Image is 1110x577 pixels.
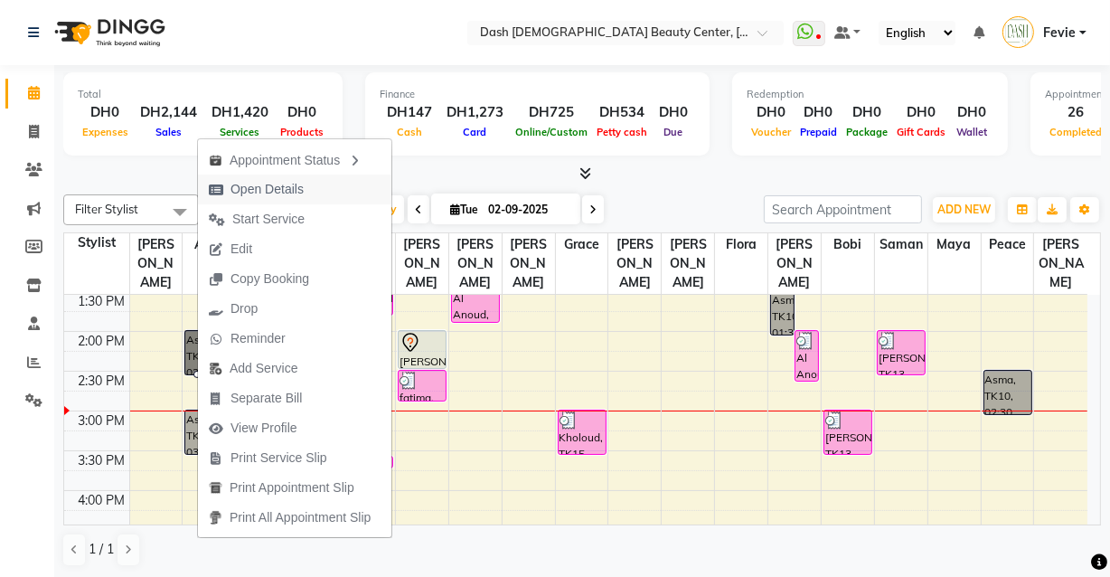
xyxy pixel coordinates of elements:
span: Copy Booking [230,270,309,288]
div: Redemption [747,87,993,102]
div: DH0 [276,102,328,123]
div: 3:00 PM [75,411,129,430]
div: Asma, TK10, 01:30 PM-02:05 PM, Basic Manicure [771,291,794,335]
img: apt_status.png [209,154,222,167]
div: 26 [1045,102,1106,123]
span: [PERSON_NAME] [449,233,502,294]
div: DH0 [842,102,892,123]
span: Start Service [232,210,305,229]
div: DH725 [511,102,592,123]
span: Bobi [822,233,874,256]
img: printapt.png [209,481,222,495]
span: Due [660,126,688,138]
div: DH0 [795,102,842,123]
span: Online/Custom [511,126,592,138]
div: DH147 [380,102,439,123]
div: Al Anoud, TK09, 02:00 PM-02:40 PM, Essential Manicure [795,331,818,381]
div: Asma, TK10, 02:30 PM-03:05 PM, Basic Pedicure [984,371,1031,414]
img: logo [46,7,170,58]
div: [PERSON_NAME], TK13, 02:00 PM-02:35 PM, Basic Pedicure [878,331,925,374]
div: DH1,273 [439,102,511,123]
span: Products [276,126,328,138]
span: Fevie [1043,24,1076,43]
span: Sales [151,126,186,138]
span: Reminder [230,329,286,348]
div: Finance [380,87,695,102]
div: [PERSON_NAME], TK12, 02:00 PM-02:30 PM, Short hair to neck - Aloevera, Banana, Coffee Mask, Prote... [399,331,446,368]
span: [PERSON_NAME] [768,233,821,294]
img: add-service.png [209,362,222,375]
span: Flora [715,233,767,256]
span: Maya [928,233,981,256]
div: DH2,144 [133,102,204,123]
span: Expenses [78,126,133,138]
div: 2:00 PM [75,332,129,351]
div: Asma, TK10, 03:00 PM-03:35 PM, Blowdry Short Hair To Shoulder [185,411,232,454]
span: Filter Stylist [75,202,138,216]
div: 1:30 PM [75,292,129,311]
div: 2:30 PM [75,372,129,391]
span: Print Appointment Slip [230,478,354,497]
div: DH0 [747,102,795,123]
span: Aizel [183,233,235,256]
span: Card [459,126,492,138]
span: Completed [1045,126,1106,138]
span: [PERSON_NAME] [396,233,448,294]
span: [PERSON_NAME] [608,233,661,294]
span: [PERSON_NAME] [503,233,555,294]
span: Print Service Slip [230,449,327,468]
span: Petty cash [592,126,652,138]
div: Appointment Status [198,144,391,175]
span: Peace [982,233,1034,256]
span: View Profile [230,419,297,438]
div: Total [78,87,328,102]
span: Add Service [230,359,297,378]
span: Tue [446,203,483,216]
div: fatima, TK14, 02:30 PM-02:55 PM, Henna roots only [399,371,446,401]
span: [PERSON_NAME] [1034,233,1087,294]
span: Prepaid [795,126,842,138]
div: 4:00 PM [75,491,129,510]
span: Drop [230,299,258,318]
input: 2025-09-02 [483,196,573,223]
span: Edit [230,240,252,259]
div: Stylist [64,233,129,252]
span: [PERSON_NAME] [130,233,183,294]
span: Open Details [230,180,304,199]
span: Grace [556,233,608,256]
span: Gift Cards [892,126,950,138]
span: Separate Bill [230,389,302,408]
span: ADD NEW [937,203,991,216]
span: Saman [875,233,927,256]
div: DH1,420 [204,102,276,123]
div: Al Anoud, TK09, 01:15 PM-01:55 PM, Essential Pedicure [452,271,499,322]
span: Wallet [952,126,992,138]
button: ADD NEW [933,197,995,222]
span: Cash [392,126,427,138]
input: Search Appointment [764,195,922,223]
div: [PERSON_NAME], TK13, 03:00 PM-03:35 PM, Basic Manicure [824,411,871,454]
span: Package [842,126,892,138]
img: Fevie [1002,16,1034,48]
span: Services [216,126,265,138]
div: DH0 [892,102,950,123]
div: DH0 [652,102,695,123]
img: printall.png [209,511,222,525]
span: [PERSON_NAME] [662,233,714,294]
div: 3:30 PM [75,451,129,470]
span: 1 / 1 [89,540,114,559]
div: Kholoud, TK15, 03:00 PM-03:35 PM, Basic Manicure [559,411,606,454]
div: DH0 [78,102,133,123]
div: DH0 [950,102,993,123]
span: Voucher [747,126,795,138]
span: Print All Appointment Slip [230,508,371,527]
div: DH534 [592,102,652,123]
